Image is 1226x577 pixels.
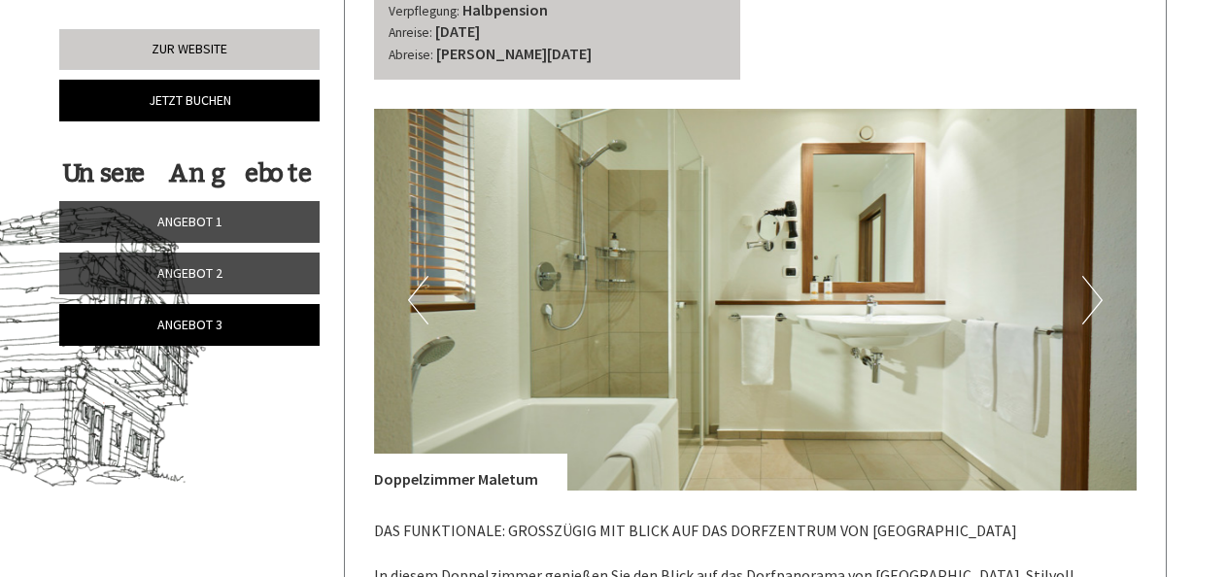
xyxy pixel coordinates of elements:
[59,29,320,70] a: Zur Website
[157,213,222,230] span: Angebot 1
[59,80,320,121] a: Jetzt buchen
[157,316,222,333] span: Angebot 3
[389,47,433,63] small: Abreise:
[374,454,567,491] div: Doppelzimmer Maletum
[374,109,1138,491] img: image
[389,3,460,19] small: Verpflegung:
[157,264,222,282] span: Angebot 2
[59,155,314,191] div: Unsere Angebote
[435,21,480,41] b: [DATE]
[436,44,592,63] b: [PERSON_NAME][DATE]
[408,276,428,324] button: Previous
[389,24,432,41] small: Anreise:
[1082,276,1103,324] button: Next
